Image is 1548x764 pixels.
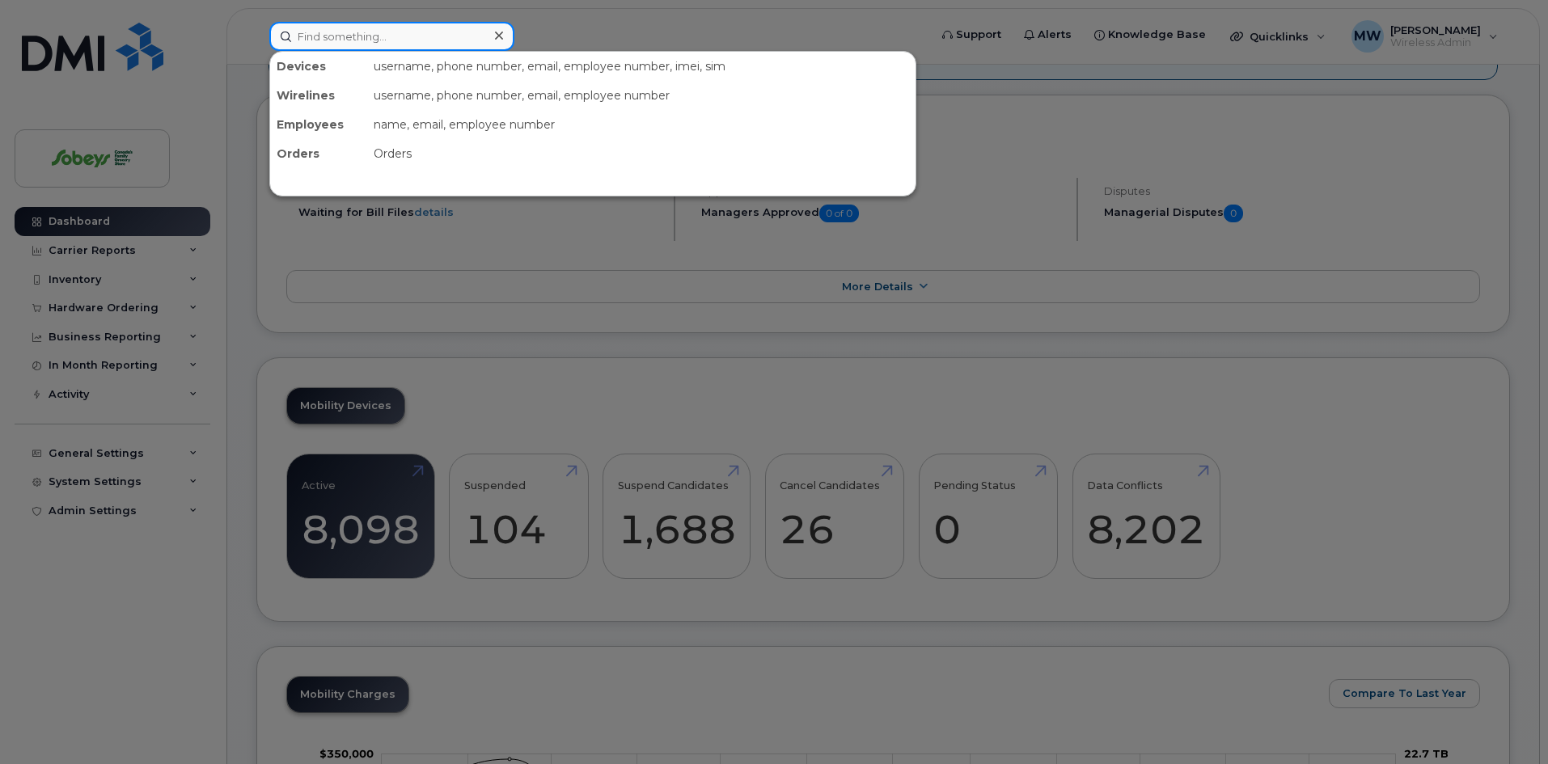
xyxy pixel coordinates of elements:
div: username, phone number, email, employee number [367,81,916,110]
div: name, email, employee number [367,110,916,139]
div: Orders [270,139,367,168]
div: Employees [270,110,367,139]
div: Wirelines [270,81,367,110]
div: Orders [367,139,916,168]
div: Devices [270,52,367,81]
div: username, phone number, email, employee number, imei, sim [367,52,916,81]
input: Find something... [269,22,514,51]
